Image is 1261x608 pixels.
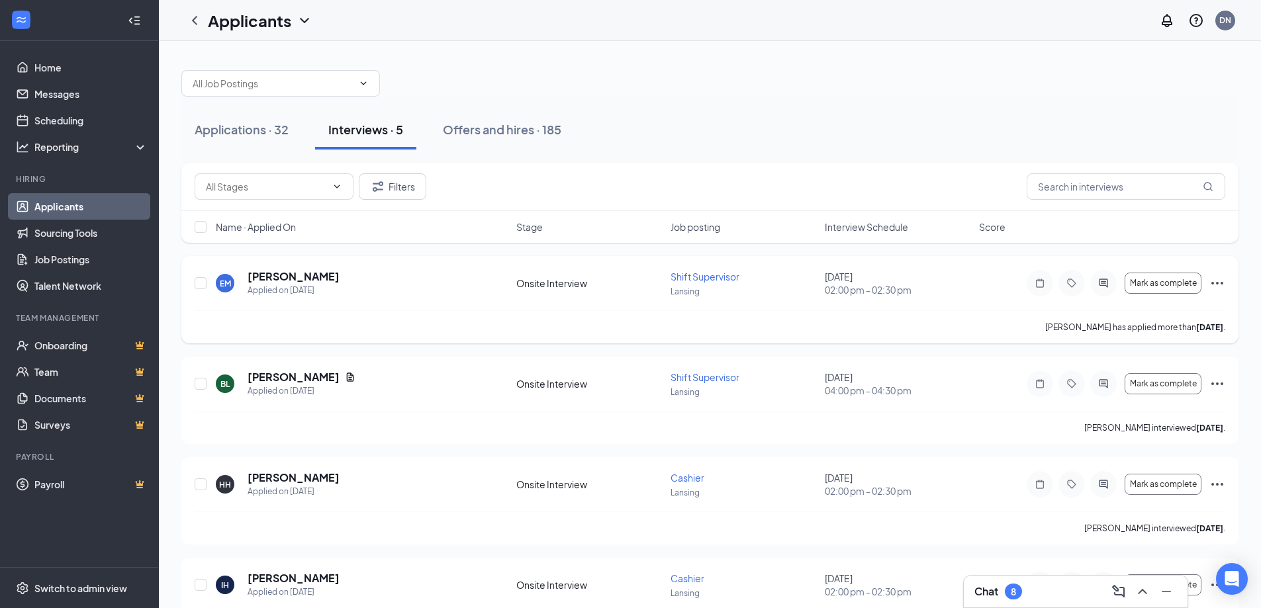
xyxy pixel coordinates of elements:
[248,485,340,498] div: Applied on [DATE]
[248,284,340,297] div: Applied on [DATE]
[34,582,127,595] div: Switch to admin view
[516,277,663,290] div: Onsite Interview
[248,586,340,599] div: Applied on [DATE]
[1064,378,1080,389] svg: Tag
[16,451,145,462] div: Payroll
[359,173,426,200] button: Filter Filters
[1130,379,1197,388] span: Mark as complete
[370,179,386,195] svg: Filter
[825,220,908,234] span: Interview Schedule
[216,220,296,234] span: Name · Applied On
[34,412,148,438] a: SurveysCrown
[1111,584,1127,599] svg: ComposeMessage
[671,487,817,498] p: Lansing
[1096,378,1111,389] svg: ActiveChat
[974,584,998,599] h3: Chat
[1125,474,1201,495] button: Mark as complete
[671,371,739,383] span: Shift Supervisor
[1125,574,1201,595] button: Mark as complete
[1216,563,1248,595] div: Open Intercom Messenger
[1108,581,1129,602] button: ComposeMessage
[16,173,145,185] div: Hiring
[1084,422,1225,433] p: [PERSON_NAME] interviewed .
[128,14,141,27] svg: Collapse
[221,580,229,591] div: IH
[1158,584,1174,599] svg: Minimize
[979,220,1005,234] span: Score
[825,370,971,397] div: [DATE]
[1130,279,1197,288] span: Mark as complete
[1188,13,1204,28] svg: QuestionInfo
[248,269,340,284] h5: [PERSON_NAME]
[345,372,355,382] svg: Document
[825,270,971,296] div: [DATE]
[1125,373,1201,394] button: Mark as complete
[671,271,739,282] span: Shift Supervisor
[1084,523,1225,534] p: [PERSON_NAME] interviewed .
[1209,476,1225,492] svg: Ellipses
[1209,275,1225,291] svg: Ellipses
[193,76,353,91] input: All Job Postings
[34,54,148,81] a: Home
[1011,586,1016,597] div: 8
[1203,181,1213,192] svg: MagnifyingGlass
[671,220,720,234] span: Job posting
[1032,479,1048,490] svg: Note
[248,571,340,586] h5: [PERSON_NAME]
[671,386,817,398] p: Lansing
[15,13,28,26] svg: WorkstreamLogo
[671,587,817,599] p: Lansing
[443,121,561,138] div: Offers and hires · 185
[1156,581,1177,602] button: Minimize
[332,181,342,192] svg: ChevronDown
[358,78,369,89] svg: ChevronDown
[1135,584,1150,599] svg: ChevronUp
[516,377,663,390] div: Onsite Interview
[297,13,312,28] svg: ChevronDown
[1209,577,1225,593] svg: Ellipses
[1027,173,1225,200] input: Search in interviews
[516,220,543,234] span: Stage
[825,471,971,498] div: [DATE]
[1032,278,1048,288] svg: Note
[248,384,355,398] div: Applied on [DATE]
[16,312,145,324] div: Team Management
[34,385,148,412] a: DocumentsCrown
[1064,278,1080,288] svg: Tag
[219,479,231,490] div: HH
[1032,378,1048,389] svg: Note
[328,121,403,138] div: Interviews · 5
[195,121,289,138] div: Applications · 32
[825,384,971,397] span: 04:00 pm - 04:30 pm
[1132,581,1153,602] button: ChevronUp
[1125,273,1201,294] button: Mark as complete
[220,378,230,390] div: BL
[187,13,203,28] svg: ChevronLeft
[671,286,817,297] p: Lansing
[1096,479,1111,490] svg: ActiveChat
[34,471,148,498] a: PayrollCrown
[248,470,340,485] h5: [PERSON_NAME]
[34,81,148,107] a: Messages
[34,359,148,385] a: TeamCrown
[220,278,231,289] div: EM
[248,370,340,384] h5: [PERSON_NAME]
[208,9,291,32] h1: Applicants
[34,332,148,359] a: OnboardingCrown
[825,283,971,296] span: 02:00 pm - 02:30 pm
[16,140,29,153] svg: Analysis
[1159,13,1175,28] svg: Notifications
[1045,322,1225,333] p: [PERSON_NAME] has applied more than .
[1064,479,1080,490] svg: Tag
[671,472,704,484] span: Cashier
[671,572,704,584] span: Cashier
[34,220,148,246] a: Sourcing Tools
[34,246,148,273] a: Job Postings
[16,582,29,595] svg: Settings
[825,585,971,598] span: 02:00 pm - 02:30 pm
[1196,523,1223,533] b: [DATE]
[34,273,148,299] a: Talent Network
[516,578,663,591] div: Onsite Interview
[1196,322,1223,332] b: [DATE]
